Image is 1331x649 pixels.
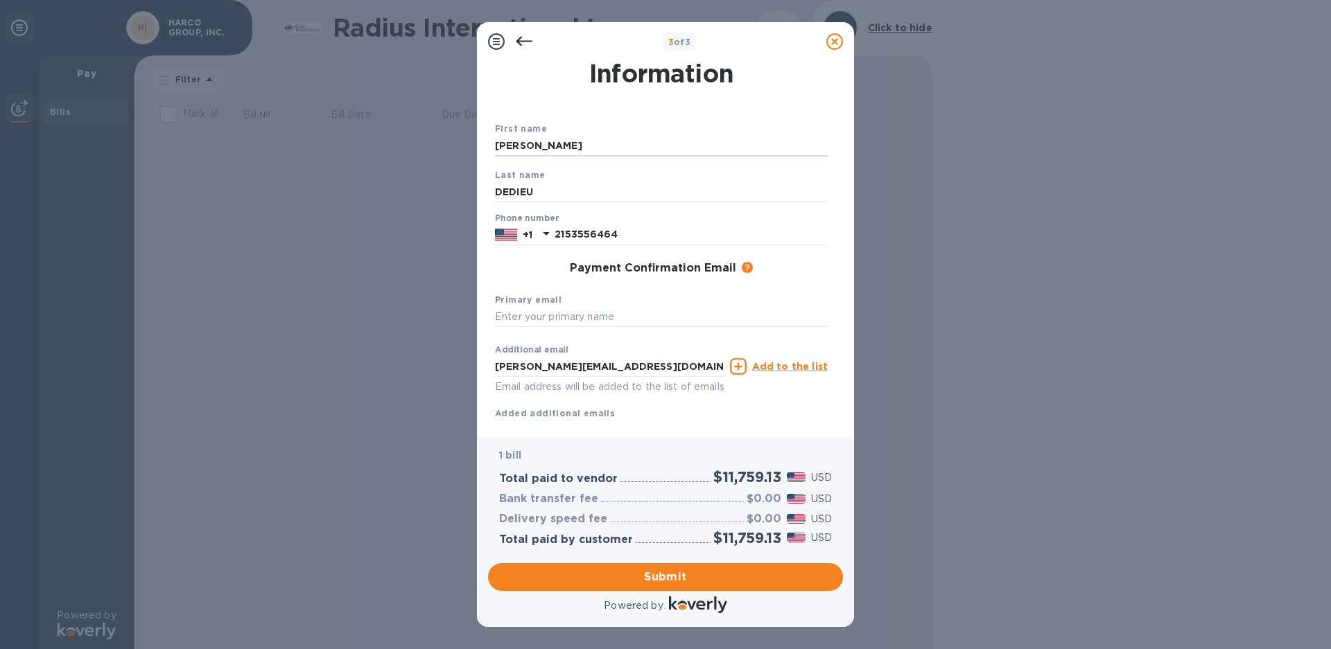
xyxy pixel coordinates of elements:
[747,492,781,506] h3: $0.00
[495,307,828,328] input: Enter your primary name
[523,228,532,242] p: +1
[747,513,781,526] h3: $0.00
[787,533,806,542] img: USD
[495,123,547,134] b: First name
[668,37,674,47] span: 3
[555,224,828,245] input: Enter your phone number
[787,472,806,482] img: USD
[495,294,562,305] b: Primary email
[495,215,559,223] label: Phone number
[787,514,806,524] img: USD
[752,361,828,372] u: Add to the list
[499,492,598,506] h3: Bank transfer fee
[570,262,736,275] h3: Payment Confirmation Email
[495,170,546,180] b: Last name
[499,450,521,461] b: 1 bill
[495,346,568,355] label: Additional email
[499,472,618,486] h3: Total paid to vendor
[495,408,615,418] b: Added additional emails
[495,136,828,157] input: Enter your first name
[668,37,691,47] b: of 3
[713,468,781,486] h2: $11,759.13
[604,598,663,613] p: Powered by
[811,492,832,506] p: USD
[787,494,806,504] img: USD
[495,227,517,242] img: US
[811,470,832,485] p: USD
[669,596,727,613] img: Logo
[488,563,843,591] button: Submit
[495,379,724,395] p: Email address will be added to the list of emails
[495,181,828,202] input: Enter your last name
[499,569,832,585] span: Submit
[811,512,832,526] p: USD
[499,513,607,526] h3: Delivery speed fee
[811,531,832,545] p: USD
[495,30,828,88] h1: Payment Contact Information
[713,529,781,546] h2: $11,759.13
[495,356,724,377] input: Enter additional email
[499,533,633,546] h3: Total paid by customer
